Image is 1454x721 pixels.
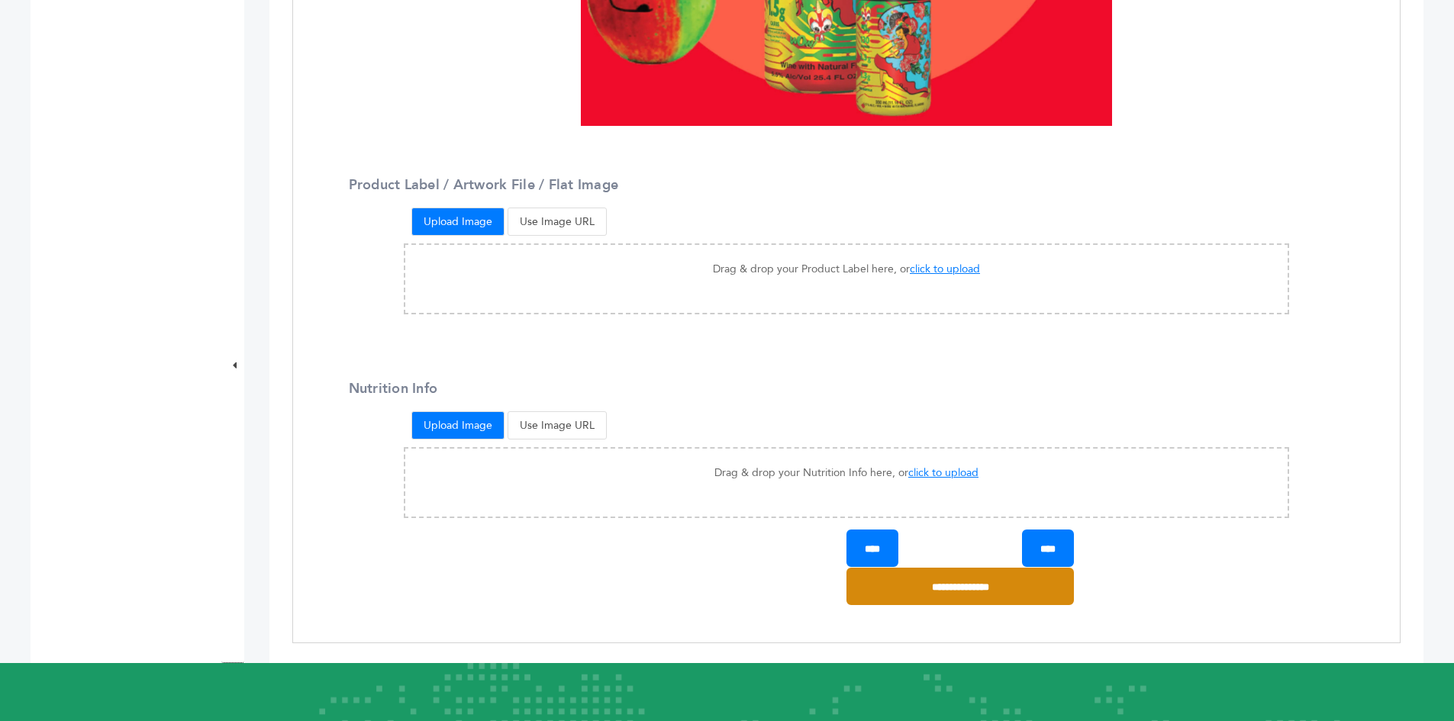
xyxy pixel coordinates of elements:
button: Upload Image [411,411,505,439]
p: Drag & drop your Product Label here, or [421,260,1272,278]
p: Drag & drop your Nutrition Info here, or [421,464,1272,482]
span: click to upload [908,465,978,480]
label: Product Label / Artwork File / Flat Image [293,175,618,195]
button: Use Image URL [508,208,607,236]
button: Use Image URL [508,411,607,439]
span: click to upload [910,262,980,276]
button: Upload Image [411,208,505,236]
label: Nutrition Info [293,379,456,398]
